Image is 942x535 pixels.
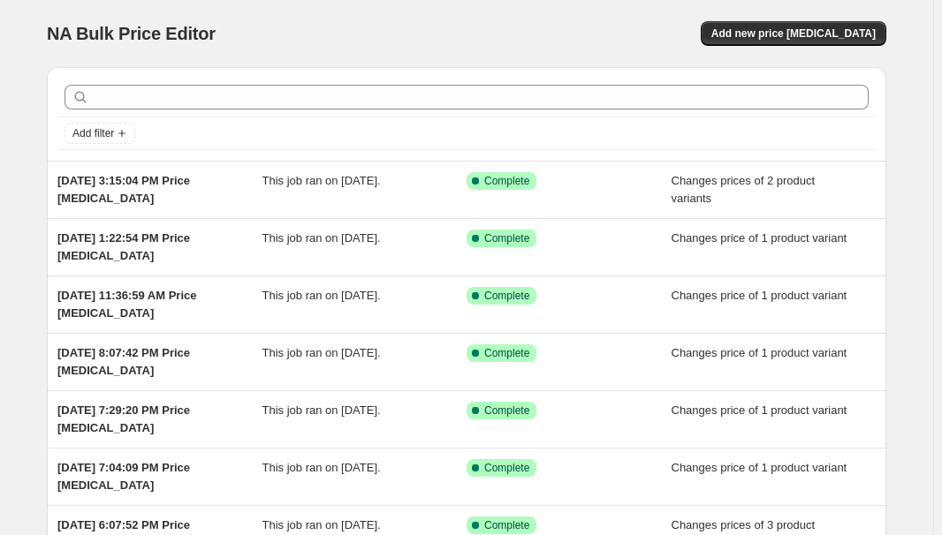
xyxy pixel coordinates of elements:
[484,403,529,418] span: Complete
[711,26,876,41] span: Add new price [MEDICAL_DATA]
[672,461,847,474] span: Changes price of 1 product variant
[672,289,847,302] span: Changes price of 1 product variant
[484,174,529,188] span: Complete
[484,518,529,532] span: Complete
[672,174,816,205] span: Changes prices of 2 product variants
[484,346,529,360] span: Complete
[57,174,190,205] span: [DATE] 3:15:04 PM Price [MEDICAL_DATA]
[57,461,190,492] span: [DATE] 7:04:09 PM Price [MEDICAL_DATA]
[72,126,114,140] span: Add filter
[262,346,381,359] span: This job ran on [DATE].
[672,231,847,245] span: Changes price of 1 product variant
[47,24,216,43] span: NA Bulk Price Editor
[672,346,847,359] span: Changes price of 1 product variant
[262,174,381,187] span: This job ran on [DATE].
[262,518,381,531] span: This job ran on [DATE].
[57,403,190,434] span: [DATE] 7:29:20 PM Price [MEDICAL_DATA]
[484,461,529,475] span: Complete
[57,289,197,320] span: [DATE] 11:36:59 AM Price [MEDICAL_DATA]
[701,21,886,46] button: Add new price [MEDICAL_DATA]
[484,289,529,303] span: Complete
[65,123,135,144] button: Add filter
[484,231,529,245] span: Complete
[262,461,381,474] span: This job ran on [DATE].
[57,231,190,262] span: [DATE] 1:22:54 PM Price [MEDICAL_DATA]
[262,231,381,245] span: This job ran on [DATE].
[262,403,381,417] span: This job ran on [DATE].
[672,403,847,417] span: Changes price of 1 product variant
[57,346,190,377] span: [DATE] 8:07:42 PM Price [MEDICAL_DATA]
[262,289,381,302] span: This job ran on [DATE].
